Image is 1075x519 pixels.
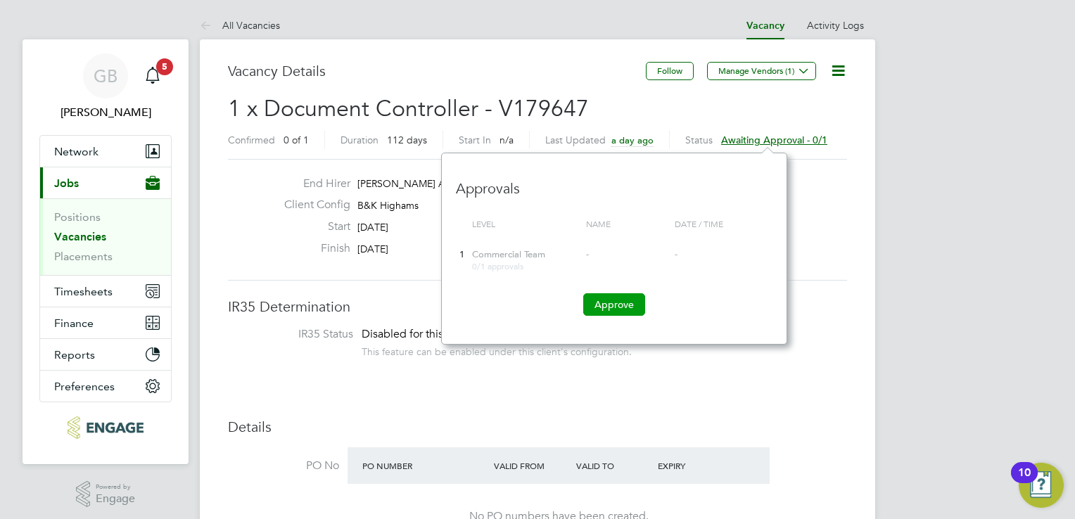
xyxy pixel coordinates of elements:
h3: Vacancy Details [228,62,646,80]
div: Date / time [671,212,772,237]
div: - [675,249,769,261]
label: Last Updated [545,134,606,146]
label: IR35 Status [242,327,353,342]
div: Expiry [654,453,737,478]
span: GB [94,67,117,85]
button: Reports [40,339,171,370]
span: Finance [54,316,94,330]
span: 112 days [387,134,427,146]
div: Valid From [490,453,573,478]
a: Vacancy [746,20,784,32]
span: Grace Bryce-Muir [39,104,172,121]
a: Powered byEngage [76,481,136,508]
span: B&K Highams [357,199,419,212]
span: [DATE] [357,221,388,233]
span: a day ago [611,134,654,146]
h3: Approvals [456,165,772,198]
a: Placements [54,250,113,263]
div: Valid To [573,453,655,478]
button: Jobs [40,167,171,198]
nav: Main navigation [23,39,189,464]
span: n/a [500,134,514,146]
a: Activity Logs [807,19,864,32]
button: Network [40,136,171,167]
span: 5 [156,58,173,75]
span: Disabled for this client. [362,327,476,341]
span: [PERSON_NAME] And [PERSON_NAME] Limited [357,177,574,190]
div: 1 [456,242,469,268]
label: Status [685,134,713,146]
span: Network [54,145,98,158]
span: Engage [96,493,135,505]
span: Commercial Team [472,248,545,260]
span: 1 x Document Controller - V179647 [228,95,589,122]
label: Duration [341,134,379,146]
button: Finance [40,307,171,338]
div: 10 [1018,473,1031,491]
label: Client Config [273,198,350,212]
span: 0 of 1 [284,134,309,146]
a: Go to home page [39,416,172,439]
h3: IR35 Determination [228,297,847,316]
img: bandk-logo-retina.png [68,416,143,439]
div: Level [469,212,583,237]
a: 5 [139,53,167,98]
label: End Hirer [273,177,350,191]
label: Finish [273,241,350,256]
button: Preferences [40,371,171,402]
span: Awaiting approval - 0/1 [721,134,827,146]
button: Approve [583,293,645,316]
div: PO Number [359,453,490,478]
span: 0/1 approvals [472,260,523,271]
label: Confirmed [228,134,275,146]
a: Positions [54,210,101,224]
button: Timesheets [40,276,171,307]
span: [DATE] [357,243,388,255]
h3: Details [228,418,847,436]
div: - [586,249,668,261]
span: Jobs [54,177,79,190]
a: Vacancies [54,230,106,243]
a: GB[PERSON_NAME] [39,53,172,121]
button: Follow [646,62,694,80]
div: This feature can be enabled under this client's configuration. [362,342,632,358]
div: Name [583,212,671,237]
a: All Vacancies [200,19,280,32]
span: Powered by [96,481,135,493]
button: Open Resource Center, 10 new notifications [1019,463,1064,508]
button: Manage Vendors (1) [707,62,816,80]
span: Reports [54,348,95,361]
span: Timesheets [54,285,113,298]
label: Start In [459,134,491,146]
span: Preferences [54,380,115,393]
label: PO No [228,459,339,473]
div: Jobs [40,198,171,275]
label: Start [273,219,350,234]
